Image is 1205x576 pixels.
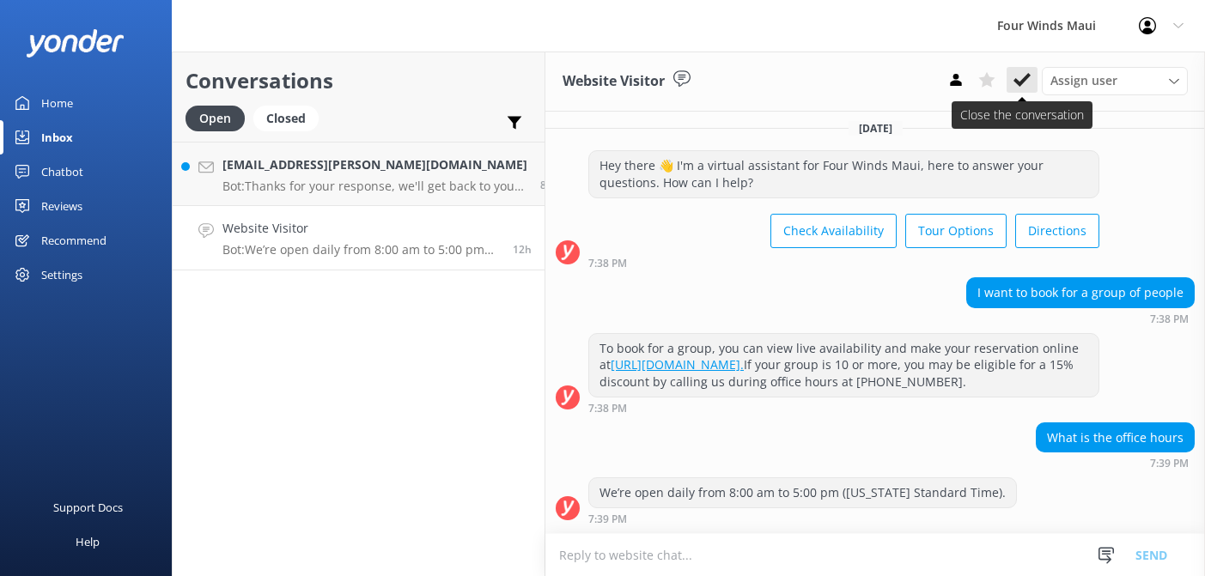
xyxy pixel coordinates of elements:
[588,257,1099,269] div: Sep 26 2025 07:38pm (UTC -10:00) Pacific/Honolulu
[173,142,545,206] a: [EMAIL_ADDRESS][PERSON_NAME][DOMAIN_NAME]Bot:Thanks for your response, we'll get back to you as s...
[222,155,527,174] h4: [EMAIL_ADDRESS][PERSON_NAME][DOMAIN_NAME]
[1150,458,1189,469] strong: 7:39 PM
[186,106,245,131] div: Open
[563,70,665,93] h3: Website Visitor
[222,179,527,194] p: Bot: Thanks for your response, we'll get back to you as soon as we can during opening hours.
[589,334,1098,397] div: To book for a group, you can view live availability and make your reservation online at If your g...
[41,86,73,120] div: Home
[222,219,500,238] h4: Website Visitor
[513,242,532,257] span: Sep 26 2025 07:39pm (UTC -10:00) Pacific/Honolulu
[589,151,1098,197] div: Hey there 👋 I'm a virtual assistant for Four Winds Maui, here to answer your questions. How can I...
[966,312,1195,324] div: Sep 26 2025 07:38pm (UTC -10:00) Pacific/Honolulu
[588,512,1017,524] div: Sep 26 2025 07:39pm (UTC -10:00) Pacific/Honolulu
[186,108,253,127] a: Open
[76,524,100,559] div: Help
[1036,457,1195,469] div: Sep 26 2025 07:39pm (UTC -10:00) Pacific/Honolulu
[849,121,903,136] span: [DATE]
[540,178,553,192] span: Sep 26 2025 11:57pm (UTC -10:00) Pacific/Honolulu
[253,106,319,131] div: Closed
[26,29,125,58] img: yonder-white-logo.png
[173,206,545,270] a: Website VisitorBot:We’re open daily from 8:00 am to 5:00 pm ([US_STATE] Standard Time).12h
[41,155,83,189] div: Chatbot
[1042,67,1188,94] div: Assign User
[588,403,627,414] strong: 7:38 PM
[1015,214,1099,248] button: Directions
[222,242,500,258] p: Bot: We’re open daily from 8:00 am to 5:00 pm ([US_STATE] Standard Time).
[1150,314,1189,324] strong: 7:38 PM
[589,478,1016,507] div: We’re open daily from 8:00 am to 5:00 pm ([US_STATE] Standard Time).
[588,402,1099,414] div: Sep 26 2025 07:38pm (UTC -10:00) Pacific/Honolulu
[186,64,532,97] h2: Conversations
[1037,423,1194,452] div: What is the office hours
[41,258,82,292] div: Settings
[53,490,123,524] div: Support Docs
[611,356,744,373] a: [URL][DOMAIN_NAME].
[967,278,1194,307] div: I want to book for a group of people
[905,214,1007,248] button: Tour Options
[770,214,897,248] button: Check Availability
[41,120,73,155] div: Inbox
[588,514,627,524] strong: 7:39 PM
[41,189,82,223] div: Reviews
[41,223,107,258] div: Recommend
[1050,71,1117,90] span: Assign user
[253,108,327,127] a: Closed
[588,258,627,269] strong: 7:38 PM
